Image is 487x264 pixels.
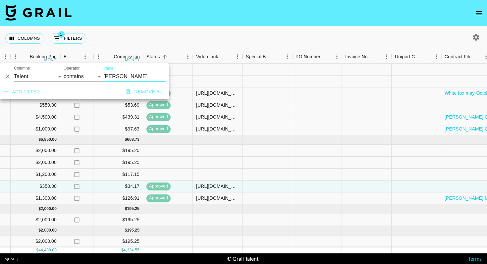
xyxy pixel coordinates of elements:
div: $2,000.00 [11,214,60,226]
button: Sort [21,52,30,61]
div: Expenses: Remove Commission? [60,50,93,63]
div: Expenses: Remove Commission? [64,50,73,63]
div: Invoice Notes [342,50,392,63]
div: 44,400.00 [38,247,57,253]
span: 1 [58,31,65,38]
div: money [125,58,140,62]
button: Select columns [5,33,44,44]
div: $4,500.00 [11,111,60,123]
div: $195.25 [93,145,143,157]
div: 4,334.55 [124,247,139,253]
div: https://www.instagram.com/reel/DM8N6sNJVJS/ [196,195,239,201]
div: money [44,58,59,62]
div: $1,200.00 [11,169,60,181]
div: Booking Price [30,50,59,63]
div: Video Link [193,50,243,63]
div: https://www.tiktok.com/@sadiereevesstevens/video/7525520931825929485?lang=en [196,102,239,108]
button: Menu [11,52,21,62]
label: Value [103,66,113,71]
div: $195.25 [93,236,143,247]
div: $117.15 [93,169,143,181]
div: Commission [114,50,140,63]
div: PO Number [292,50,342,63]
div: Video Link [196,50,218,63]
button: Menu [80,52,90,62]
label: Operator [64,66,80,71]
button: Add filter [1,86,43,98]
div: https://www.tiktok.com/@sadiereevesstevens/video/7536301412884466958?lang=en [196,183,239,189]
div: $550.00 [11,99,60,111]
div: Uniport Contact Email [392,50,441,63]
div: $ [38,137,41,142]
button: Menu [233,52,243,62]
button: Sort [273,52,282,61]
button: Sort [471,52,481,61]
div: $195.25 [93,157,143,169]
div: $126.91 [93,192,143,204]
div: $53.69 [93,99,143,111]
div: $1,000.00 [11,123,60,135]
button: Sort [73,52,82,61]
span: approved [146,195,171,201]
div: https://www.tiktok.com/@sadiereevesstevens/video/7522562123621240077?lang=en [196,126,239,132]
div: $34.17 [93,181,143,192]
div: $ [125,137,127,142]
div: Special Booking Type [243,50,292,63]
div: https://www.tiktok.com/@sadiereevesstevens/video/7522562123621240077?lang=en [196,114,239,120]
button: Sort [160,52,169,61]
div: 195.25 [127,228,139,233]
div: $ [38,206,41,212]
button: Menu [183,52,193,62]
div: Status [146,50,160,63]
button: Menu [1,52,11,62]
div: © Grail Talent [227,255,259,262]
div: 2,000.00 [41,228,57,233]
button: Sort [320,52,330,61]
span: approved [146,114,171,120]
button: open drawer [472,7,486,20]
label: Columns [14,66,30,71]
div: $2,000.00 [11,145,60,157]
div: $439.31 [93,111,143,123]
button: Remove all [124,86,168,98]
span: approved [146,126,171,132]
button: Menu [382,52,392,62]
div: $ [125,228,127,233]
a: Terms [468,255,482,262]
button: Menu [282,52,292,62]
div: $ [36,247,38,253]
div: 195.25 [127,206,139,212]
div: https://www.tiktok.com/@sadiereevesstevens/video/7532246559098998029?lang=en [196,90,239,96]
span: approved [146,102,171,108]
button: Sort [372,52,382,61]
div: Contract File [445,50,471,63]
div: Uniport Contact Email [395,50,422,63]
span: approved [146,183,171,189]
div: 2,000.00 [41,206,57,212]
input: Filter value [103,71,166,82]
div: $ [121,247,124,253]
div: PO Number [296,50,320,63]
div: Special Booking Type [246,50,273,63]
button: Menu [332,52,342,62]
div: v [DATE] [5,257,18,261]
div: $350.00 [11,181,60,192]
div: $2,000.00 [11,236,60,247]
button: Sort [218,52,228,61]
div: $195.25 [93,214,143,226]
div: $97.63 [93,123,143,135]
div: $2,000.00 [11,157,60,169]
button: Menu [93,52,103,62]
button: Delete [3,71,13,81]
button: Sort [104,52,114,61]
button: Show filters [50,33,86,44]
div: $ [125,206,127,212]
div: $ [38,228,41,233]
div: Invoice Notes [345,50,372,63]
button: Sort [422,52,431,61]
div: 6,850.00 [41,137,57,142]
button: Menu [431,52,441,62]
div: 668.73 [127,137,139,142]
div: Status [143,50,193,63]
div: $1,300.00 [11,192,60,204]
